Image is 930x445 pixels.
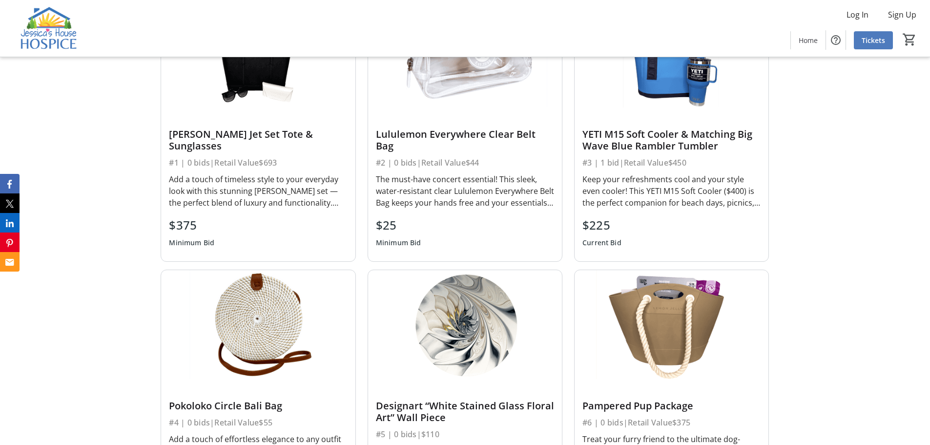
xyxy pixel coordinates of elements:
[169,416,347,429] div: #4 | 0 bids | Retail Value $55
[169,156,347,170] div: #1 | 0 bids | Retail Value $693
[582,128,761,152] div: YETI M15 Soft Cooler & Matching Big Wave Blue Rambler Tumbler
[376,234,421,252] div: Minimum Bid
[169,400,347,412] div: Pokoloko Circle Bali Bag
[854,31,893,49] a: Tickets
[880,7,924,22] button: Sign Up
[888,9,916,21] span: Sign Up
[582,400,761,412] div: Pampered Pup Package
[368,270,562,379] img: Designart “White Stained Glass Floral Art” Wall Piece
[582,234,621,252] div: Current Bid
[862,35,885,45] span: Tickets
[376,173,554,209] div: The must-have concert essential! This sleek, water-resistant clear Lululemon Everywhere Belt Bag ...
[582,416,761,429] div: #6 | 0 bids | Retail Value $375
[582,216,621,234] div: $225
[376,128,554,152] div: Lululemon Everywhere Clear Belt Bag
[376,400,554,424] div: Designart “White Stained Glass Floral Art” Wall Piece
[826,30,846,50] button: Help
[169,216,214,234] div: $375
[161,270,355,379] img: Pokoloko Circle Bali Bag
[6,4,93,53] img: Jessica's House Hospice's Logo
[582,156,761,170] div: #3 | 1 bid | Retail Value $450
[169,173,347,209] div: Add a touch of timeless style to your everyday look with this stunning [PERSON_NAME] set — the pe...
[376,427,554,441] div: #5 | 0 bids | $110
[582,173,761,209] div: Keep your refreshments cool and your style even cooler! This YETI M15 Soft Cooler ($400) is the p...
[376,156,554,170] div: #2 | 0 bids | Retail Value $44
[799,35,818,45] span: Home
[376,216,421,234] div: $25
[791,31,826,49] a: Home
[169,234,214,252] div: Minimum Bid
[575,270,768,379] img: Pampered Pup Package
[169,128,347,152] div: [PERSON_NAME] Jet Set Tote & Sunglasses
[901,31,918,48] button: Cart
[847,9,868,21] span: Log In
[839,7,876,22] button: Log In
